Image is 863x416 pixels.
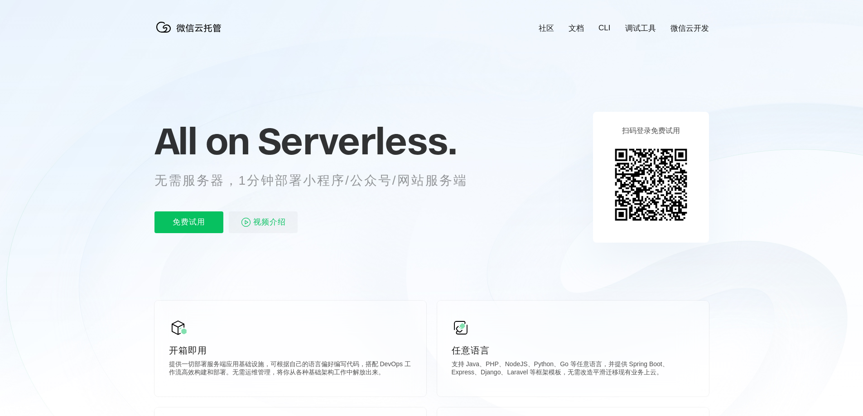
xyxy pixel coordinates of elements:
p: 任意语言 [452,344,694,357]
img: 微信云托管 [154,18,227,36]
span: 视频介绍 [253,211,286,233]
p: 开箱即用 [169,344,412,357]
p: 扫码登录免费试用 [622,126,680,136]
img: video_play.svg [241,217,251,228]
span: Serverless. [258,118,457,163]
a: CLI [598,24,610,33]
p: 提供一切部署服务端应用基础设施，可根据自己的语言偏好编写代码，搭配 DevOps 工作流高效构建和部署。无需运维管理，将你从各种基础架构工作中解放出来。 [169,360,412,378]
p: 支持 Java、PHP、NodeJS、Python、Go 等任意语言，并提供 Spring Boot、Express、Django、Laravel 等框架模板，无需改造平滑迁移现有业务上云。 [452,360,694,378]
span: All on [154,118,249,163]
a: 微信云开发 [670,23,709,33]
a: 社区 [539,23,554,33]
a: 文档 [569,23,584,33]
p: 免费试用 [154,211,223,233]
p: 无需服务器，1分钟部署小程序/公众号/网站服务端 [154,172,484,190]
a: 微信云托管 [154,30,227,38]
a: 调试工具 [625,23,656,33]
